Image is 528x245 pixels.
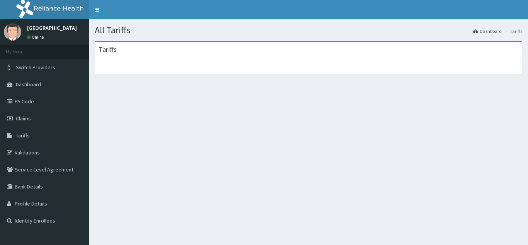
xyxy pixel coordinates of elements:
[95,25,522,35] h1: All Tariffs
[99,46,117,53] h3: Tariffs
[4,23,21,41] img: User Image
[16,115,31,122] span: Claims
[27,34,46,40] a: Online
[16,81,41,88] span: Dashboard
[16,132,30,139] span: Tariffs
[16,64,55,71] span: Switch Providers
[502,28,522,34] li: Tariffs
[27,25,77,31] p: [GEOGRAPHIC_DATA]
[473,28,502,34] a: Dashboard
